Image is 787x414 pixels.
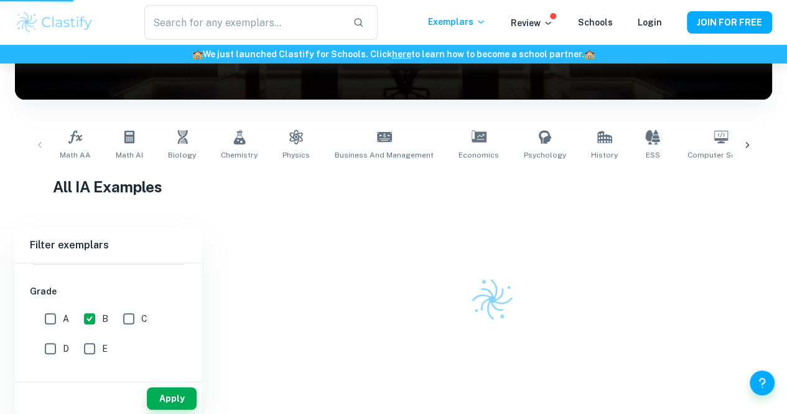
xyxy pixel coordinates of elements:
span: Business and Management [335,149,434,161]
span: E [102,342,108,355]
img: Clastify logo [15,10,94,35]
button: Help and Feedback [750,370,775,395]
span: Chemistry [221,149,258,161]
h6: Session [30,376,187,390]
span: A [63,312,69,326]
button: JOIN FOR FREE [687,11,772,34]
a: here [392,49,411,59]
button: Apply [147,387,197,410]
h1: All IA Examples [53,176,734,198]
h6: We just launched Clastify for Schools. Click to learn how to become a school partner. [2,47,785,61]
h6: Filter exemplars [15,228,202,263]
span: 🏫 [584,49,595,59]
h6: Grade [30,285,187,298]
img: Clastify logo [466,273,518,326]
p: Exemplars [428,15,486,29]
span: ESS [646,149,660,161]
span: History [591,149,618,161]
span: Physics [282,149,310,161]
span: 🏫 [192,49,203,59]
span: C [141,312,147,326]
span: Computer Science [687,149,755,161]
a: Schools [578,17,613,27]
span: Economics [459,149,499,161]
span: Math AI [116,149,143,161]
input: Search for any exemplars... [144,5,343,40]
span: Math AA [60,149,91,161]
a: Login [638,17,662,27]
span: Biology [168,149,196,161]
span: B [102,312,108,326]
p: Review [511,16,553,30]
span: Psychology [524,149,566,161]
span: D [63,342,69,355]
